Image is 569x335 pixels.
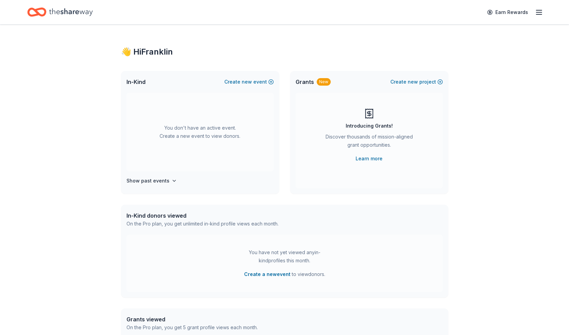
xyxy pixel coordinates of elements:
div: On the Pro plan, you get 5 grant profile views each month. [126,323,258,332]
span: new [242,78,252,86]
div: New [317,78,331,86]
span: In-Kind [126,78,146,86]
button: Createnewevent [224,78,274,86]
div: 👋 Hi Franklin [121,46,448,57]
div: Grants viewed [126,315,258,323]
button: Createnewproject [390,78,443,86]
button: Create a newevent [244,270,290,278]
span: to view donors . [244,270,325,278]
span: new [408,78,418,86]
div: You don't have an active event. Create a new event to view donors. [126,93,274,171]
div: On the Pro plan, you get unlimited in-kind profile views each month. [126,220,279,228]
div: Discover thousands of mission-aligned grant opportunities. [323,133,416,152]
a: Home [27,4,93,20]
div: You have not yet viewed any in-kind profiles this month. [242,248,327,265]
h4: Show past events [126,177,169,185]
div: Introducing Grants! [346,122,393,130]
span: Grants [296,78,314,86]
a: Earn Rewards [483,6,532,18]
div: In-Kind donors viewed [126,212,279,220]
a: Learn more [356,155,383,163]
button: Show past events [126,177,177,185]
